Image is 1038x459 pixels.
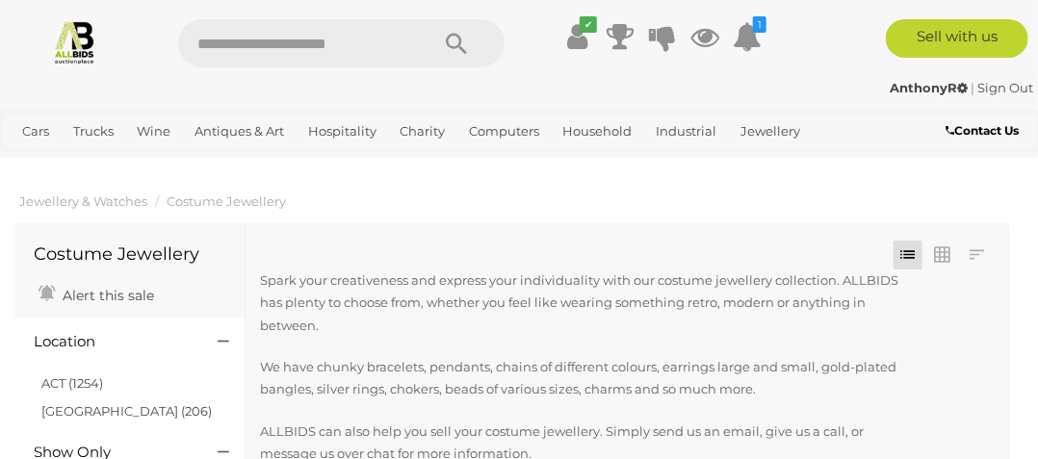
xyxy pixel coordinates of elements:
[34,334,189,350] h4: Location
[129,115,178,147] a: Wine
[34,245,225,265] h1: Costume Jewellery
[733,115,808,147] a: Jewellery
[187,115,292,147] a: Antiques & Art
[65,115,121,147] a: Trucks
[556,115,640,147] a: Household
[563,19,592,54] a: ✔
[34,279,159,308] a: Alert this sale
[392,115,453,147] a: Charity
[461,115,547,147] a: Computers
[260,269,919,337] p: Spark your creativeness and express your individuality with our costume jewellery collection. ALL...
[648,115,724,147] a: Industrial
[260,356,919,401] p: We have chunky bracelets, pendants, chains of different colours, earrings large and small, gold-p...
[300,115,384,147] a: Hospitality
[19,193,147,209] a: Jewellery & Watches
[977,80,1033,95] a: Sign Out
[58,287,154,304] span: Alert this sale
[733,19,762,54] a: 1
[52,19,97,64] img: Allbids.com.au
[14,147,66,179] a: Office
[75,147,130,179] a: Sports
[753,16,766,33] i: 1
[971,80,974,95] span: |
[41,375,103,391] a: ACT (1254)
[138,147,290,179] a: [GEOGRAPHIC_DATA]
[408,19,505,67] button: Search
[580,16,597,33] i: ✔
[946,123,1019,138] b: Contact Us
[946,120,1024,141] a: Contact Us
[890,80,971,95] a: AnthonyR
[41,403,212,419] a: [GEOGRAPHIC_DATA] (206)
[890,80,968,95] strong: AnthonyR
[14,115,57,147] a: Cars
[167,193,286,209] a: Costume Jewellery
[886,19,1028,58] a: Sell with us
